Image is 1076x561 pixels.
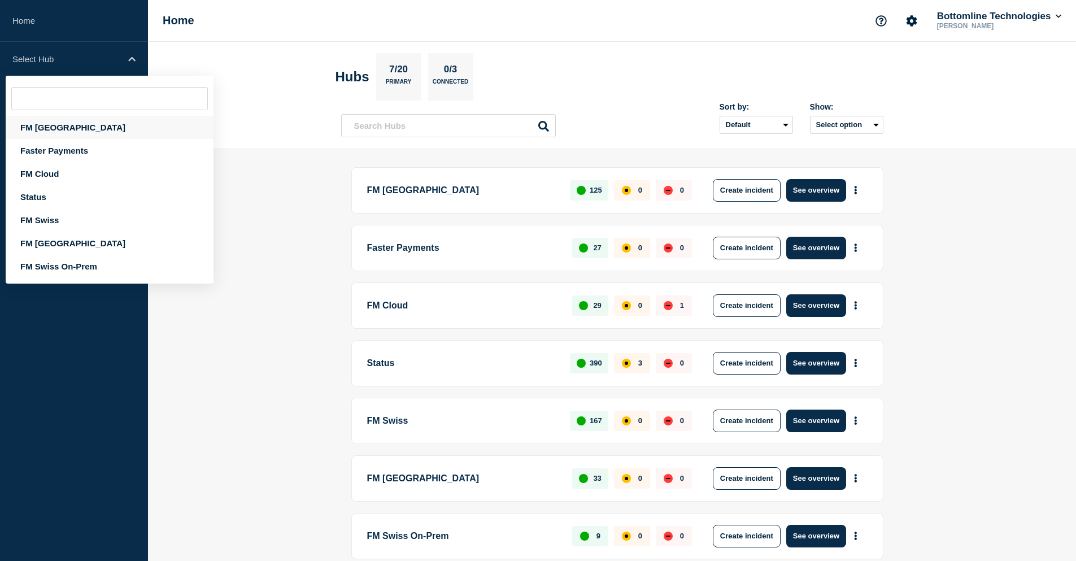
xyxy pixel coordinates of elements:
[680,301,684,310] p: 1
[622,359,631,368] div: affected
[622,474,631,483] div: affected
[163,14,194,27] h1: Home
[848,410,863,431] button: More actions
[664,301,673,310] div: down
[638,359,642,367] p: 3
[593,301,601,310] p: 29
[720,102,793,111] div: Sort by:
[6,139,214,162] div: Faster Payments
[12,54,121,64] p: Select Hub
[638,186,642,194] p: 0
[935,11,1064,22] button: Bottomline Technologies
[385,64,412,79] p: 7/20
[786,352,846,375] button: See overview
[664,474,673,483] div: down
[664,186,673,195] div: down
[810,116,883,134] button: Select option
[713,179,781,202] button: Create incident
[622,243,631,253] div: affected
[713,237,781,259] button: Create incident
[590,359,602,367] p: 390
[848,180,863,201] button: More actions
[638,474,642,482] p: 0
[664,243,673,253] div: down
[680,474,684,482] p: 0
[367,294,560,317] p: FM Cloud
[680,532,684,540] p: 0
[713,294,781,317] button: Create incident
[786,294,846,317] button: See overview
[367,352,557,375] p: Status
[664,532,673,541] div: down
[680,243,684,252] p: 0
[935,22,1052,30] p: [PERSON_NAME]
[579,301,588,310] div: up
[367,467,560,490] p: FM [GEOGRAPHIC_DATA]
[848,525,863,546] button: More actions
[680,359,684,367] p: 0
[786,467,846,490] button: See overview
[579,474,588,483] div: up
[622,532,631,541] div: affected
[869,9,893,33] button: Support
[367,179,557,202] p: FM [GEOGRAPHIC_DATA]
[720,116,793,134] select: Sort by
[622,186,631,195] div: affected
[664,416,673,425] div: down
[680,186,684,194] p: 0
[580,532,589,541] div: up
[638,243,642,252] p: 0
[577,359,586,368] div: up
[622,301,631,310] div: affected
[590,186,602,194] p: 125
[713,525,781,547] button: Create incident
[590,416,602,425] p: 167
[6,162,214,185] div: FM Cloud
[577,416,586,425] div: up
[341,114,556,137] input: Search Hubs
[713,410,781,432] button: Create incident
[6,232,214,255] div: FM [GEOGRAPHIC_DATA]
[638,416,642,425] p: 0
[367,525,560,547] p: FM Swiss On-Prem
[848,353,863,373] button: More actions
[786,410,846,432] button: See overview
[900,9,923,33] button: Account settings
[367,237,560,259] p: Faster Payments
[579,243,588,253] div: up
[680,416,684,425] p: 0
[786,237,846,259] button: See overview
[6,208,214,232] div: FM Swiss
[6,116,214,139] div: FM [GEOGRAPHIC_DATA]
[713,467,781,490] button: Create incident
[367,410,557,432] p: FM Swiss
[593,474,601,482] p: 33
[638,301,642,310] p: 0
[6,255,214,278] div: FM Swiss On-Prem
[848,295,863,316] button: More actions
[6,185,214,208] div: Status
[638,532,642,540] p: 0
[664,359,673,368] div: down
[386,79,412,90] p: Primary
[848,468,863,489] button: More actions
[622,416,631,425] div: affected
[713,352,781,375] button: Create incident
[439,64,461,79] p: 0/3
[810,102,883,111] div: Show:
[786,179,846,202] button: See overview
[577,186,586,195] div: up
[433,79,468,90] p: Connected
[848,237,863,258] button: More actions
[786,525,846,547] button: See overview
[336,69,369,85] h2: Hubs
[593,243,601,252] p: 27
[596,532,600,540] p: 9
